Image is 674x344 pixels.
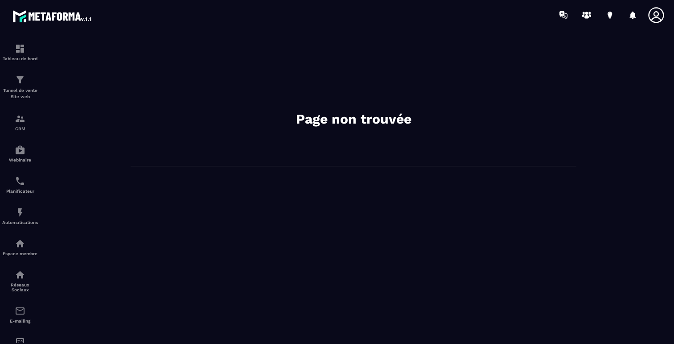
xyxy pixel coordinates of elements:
img: formation [15,113,25,124]
img: formation [15,75,25,85]
p: CRM [2,126,38,131]
a: formationformationCRM [2,107,38,138]
a: schedulerschedulerPlanificateur [2,169,38,200]
a: formationformationTableau de bord [2,37,38,68]
p: Webinaire [2,157,38,162]
img: automations [15,238,25,249]
p: E-mailing [2,319,38,323]
p: Tunnel de vente Site web [2,87,38,100]
img: scheduler [15,176,25,187]
img: social-network [15,269,25,280]
p: Espace membre [2,251,38,256]
a: social-networksocial-networkRéseaux Sociaux [2,263,38,299]
img: formation [15,43,25,54]
a: automationsautomationsWebinaire [2,138,38,169]
a: emailemailE-mailing [2,299,38,330]
a: automationsautomationsAutomatisations [2,200,38,232]
p: Planificateur [2,189,38,194]
p: Tableau de bord [2,56,38,61]
a: formationformationTunnel de vente Site web [2,68,38,107]
h2: Page non trouvée [220,110,487,128]
a: automationsautomationsEspace membre [2,232,38,263]
p: Automatisations [2,220,38,225]
img: automations [15,207,25,218]
img: email [15,306,25,316]
img: automations [15,145,25,155]
p: Réseaux Sociaux [2,282,38,292]
img: logo [12,8,93,24]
